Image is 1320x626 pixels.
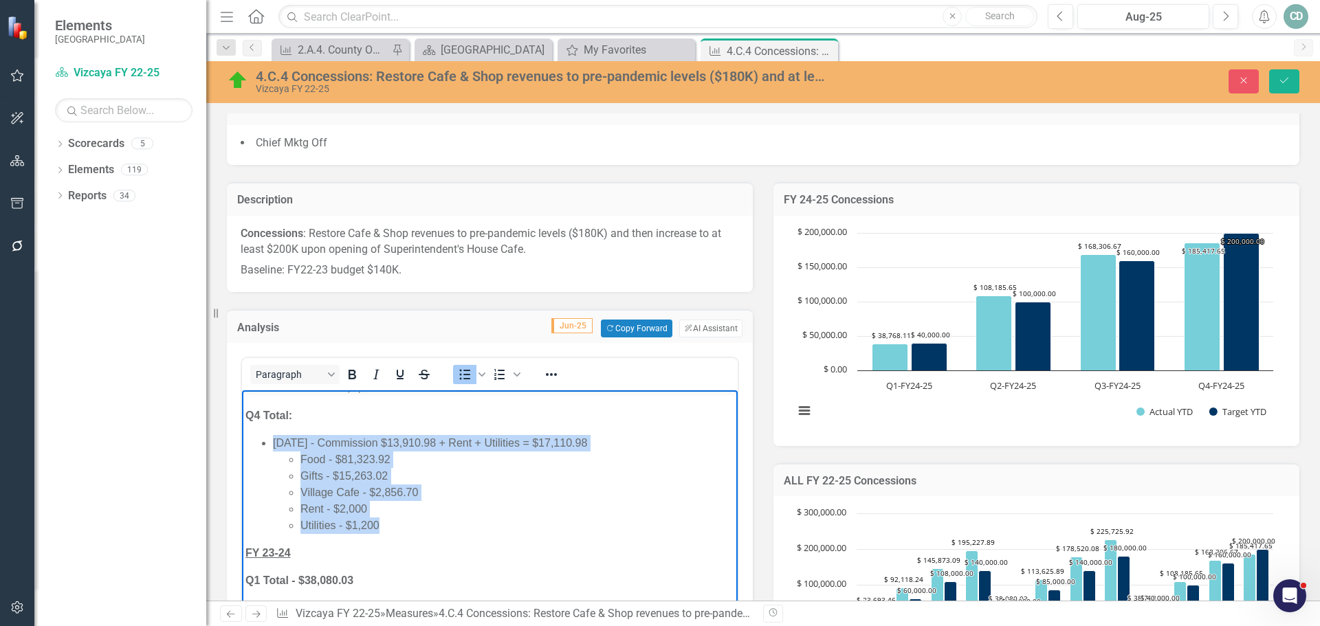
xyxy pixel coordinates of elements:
[1013,289,1056,298] text: $ 100,000.00
[286,212,335,223] strong: 10,376.64
[1244,555,1256,621] path: Q4-FY24-25, 185,417.65. Actual YTD.
[911,330,950,339] text: $ 40,000.00
[551,318,593,333] span: Jun-25
[797,225,847,238] text: $ 200,000.00
[897,585,936,595] text: $ 60,000.00
[453,365,487,384] div: Bullet list
[441,41,549,58] div: [GEOGRAPHIC_DATA]
[1090,526,1134,536] text: $ 225,725.92
[256,136,327,149] span: Chief Mktg Off
[1082,9,1204,25] div: Aug-25
[1015,302,1051,370] path: Q2-FY24-25, 100,000. Target YTD.
[787,226,1280,432] svg: Interactive chart
[912,233,1259,370] g: Target YTD, bar series 2 of 2 with 4 bars.
[965,557,1008,567] text: $ 140,000.00
[1035,580,1048,621] path: Q2-FY23-24, 113,625.89. Actual YTD.
[276,606,753,622] div: » »
[1094,379,1141,392] text: Q3-FY24-25
[439,607,1092,620] div: 4.C.4 Concessions: Restore Cafe & Shop revenues to pre-pandemic levels ($180K) and at least $200k...
[979,571,991,621] path: Q4-FY22-23, 140,000. Target YTD.
[884,574,923,584] text: $ 92,118.24
[1284,4,1308,29] button: CD
[1221,236,1264,246] text: $ 200,000.00
[584,41,692,58] div: My Favorites
[872,344,908,370] path: Q1-FY24-25, 38,768.11. Actual YTD.
[912,343,947,370] path: Q1-FY24-25, 40,000. Target YTD.
[872,243,1220,370] g: Actual YTD, bar series 1 of 2 with 4 bars.
[824,363,847,375] text: $ 0.00
[68,188,107,204] a: Reports
[965,7,1034,26] button: Search
[1083,571,1096,621] path: Q3-FY23-24, 140,000. Target YTD.
[784,194,1289,206] h3: FY 24-25 Concessions
[976,295,1012,370] path: Q2-FY24-25, 108,185.65. Actual YTD.
[679,320,742,337] button: AI Assistant
[113,190,135,201] div: 34
[7,15,31,39] img: ClearPoint Strategy
[1069,557,1112,567] text: $ 140,000.00
[1257,550,1269,621] path: Q4-FY24-25, 200,000. Target YTD.
[1056,544,1099,553] text: $ 178,520.08
[364,365,388,384] button: Italic
[237,104,1289,116] h3: Facilitators
[1273,579,1306,612] iframe: Intercom live chat
[488,365,522,384] div: Numbered list
[68,136,124,152] a: Scorecards
[872,331,911,340] text: $ 38,768.11
[256,84,828,94] div: Vizcaya FY 22-25
[797,506,846,518] text: $ 300,000.00
[863,599,902,608] text: $ 25,000.00
[298,41,388,58] div: 2.A.4. County Officials: Strengthen awareness among MDC elected officials by meeting in person wi...
[55,34,145,45] small: [GEOGRAPHIC_DATA]
[418,41,549,58] a: [GEOGRAPHIC_DATA]
[1174,582,1187,621] path: Q2-FY24-25, 108,185.65. Actual YTD.
[930,568,973,578] text: $ 108,000.00
[1232,536,1275,546] text: $ 200,000.00
[1160,568,1203,578] text: $ 108,185.65
[55,17,145,34] span: Elements
[910,599,922,621] path: Q2-FY22-23, 60,000. Target YTD.
[241,260,739,278] p: Baseline: FY22-23 budget $140K.
[1224,233,1259,370] path: Q4-FY24-25, 200,000. Target YTD.
[388,365,412,384] button: Underline
[1173,572,1216,581] text: $ 100,000.00
[250,365,340,384] button: Block Paragraph
[1136,405,1193,418] button: Show Actual YTD
[241,226,739,260] p: : Restore Cafe & Shop revenues to pre-pandemic levels ($180K) and then increase to at least $200K...
[862,540,1256,621] g: Actual YTD, bar series 1 of 2 with 12 bars.
[973,282,1017,292] text: $ 108,185.65
[1209,561,1222,621] path: Q3-FY24-25, 168,306.67. Actual YTD.
[55,65,192,81] a: Vizcaya FY 22-25
[875,550,1269,621] g: Target YTD, bar series 2 of 2 with 12 bars.
[31,210,492,325] li: [DATE] - Commission $7,176.64 + rent + Utilities = $ (12% increase for month y/y). (Month sales: ...
[1187,585,1200,621] path: Q2-FY24-25, 100,000. Target YTD.
[1141,593,1180,603] text: $ 40,000.00
[256,369,323,380] span: Paragraph
[1222,563,1235,621] path: Q3-FY24-25, 160,000. Target YTD.
[601,320,672,337] button: Copy Forward
[68,162,114,178] a: Elements
[989,594,1028,603] text: $ 38,080.03
[797,577,846,590] text: $ 100,000.00
[131,138,153,150] div: 5
[985,10,1015,21] span: Search
[227,69,249,91] img: At or Above Target
[787,226,1286,432] div: Chart. Highcharts interactive chart.
[727,43,835,60] div: 4.C.4 Concessions: Restore Cafe & Shop revenues to pre-pandemic levels ($180K) and at least $200k...
[797,294,847,306] text: $ 100,000.00
[797,260,847,272] text: $ 150,000.00
[802,328,847,341] text: $ 50,000.00
[1195,547,1238,557] text: $ 168,306.67
[1078,241,1121,251] text: $ 168,306.67
[1127,593,1167,603] text: $ 38,768.11
[386,607,433,620] a: Measures
[932,569,944,621] path: Q3-FY22-23, 145,873.09. Actual YTD.
[296,607,380,620] a: Vizcaya FY 22-25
